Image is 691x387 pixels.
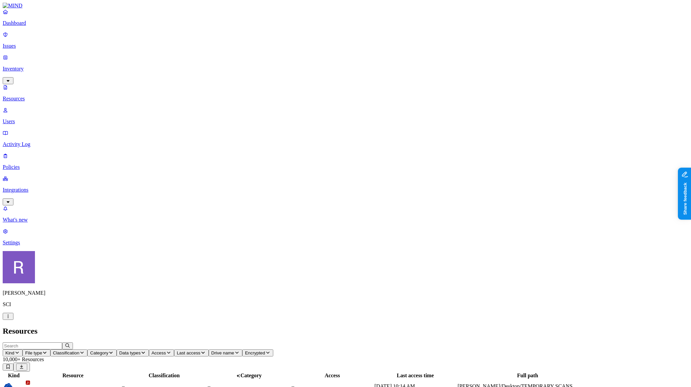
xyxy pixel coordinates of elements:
a: Settings [3,228,688,246]
p: Resources [3,96,688,102]
img: Rich Thompson [3,251,35,283]
img: MIND [3,3,23,9]
a: What's new [3,205,688,223]
p: Integrations [3,187,688,193]
div: Full path [457,373,598,379]
span: Data types [119,350,141,355]
a: Activity Log [3,130,688,147]
div: Classification [122,373,206,379]
a: Inventory [3,54,688,83]
p: Dashboard [3,20,688,26]
span: Access [152,350,166,355]
p: SCI [3,301,688,307]
input: Search [3,342,62,349]
a: MIND [3,3,688,9]
a: Resources [3,84,688,102]
p: Users [3,118,688,125]
a: Issues [3,32,688,49]
h2: Resources [3,327,688,336]
a: Policies [3,153,688,170]
p: Settings [3,240,688,246]
span: Classification [53,350,80,355]
span: Encrypted [245,350,265,355]
div: Last access time [374,373,456,379]
span: Category [240,373,261,378]
div: Kind [4,373,24,379]
div: Access [292,373,373,379]
p: Activity Log [3,141,688,147]
p: What's new [3,217,688,223]
span: Last access [177,350,200,355]
div: Resource [25,373,121,379]
a: Users [3,107,688,125]
span: Kind [5,350,14,355]
a: Dashboard [3,9,688,26]
img: adobe-pdf [25,380,31,385]
span: Category [90,350,108,355]
span: File type [25,350,42,355]
span: 10,000+ Resources [3,356,44,362]
p: [PERSON_NAME] [3,290,688,296]
p: Policies [3,164,688,170]
a: Integrations [3,176,688,204]
p: Issues [3,43,688,49]
p: Inventory [3,66,688,72]
span: Drive name [211,350,234,355]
